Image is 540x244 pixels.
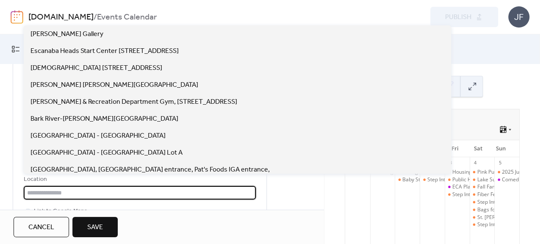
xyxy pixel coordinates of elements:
div: St. Joseph-St. Patrick Chili Challenge [470,214,495,221]
div: Fall Family Fun Day!-Toys For Tots Marine Corps Detachment 444 [470,183,495,191]
div: Lake Superior Fiber Festival [470,176,495,183]
div: Fiber Festival Fashion Show [470,191,495,198]
button: Save [72,217,118,237]
span: Link to Google Maps [34,206,87,216]
span: [DEMOGRAPHIC_DATA] [STREET_ADDRESS] [30,63,162,73]
button: Cancel [14,217,69,237]
div: Bags for Wags [470,206,495,213]
div: Step Into the Woods at NMU! [470,199,495,206]
span: Save [87,222,103,233]
div: Step Into the Woods at NMU! [470,221,495,228]
div: Baby Storytime [395,176,420,183]
div: Fri [444,140,467,157]
b: Events Calendar [97,9,157,25]
span: [GEOGRAPHIC_DATA] - [GEOGRAPHIC_DATA] [30,131,166,141]
div: Pink Pumpkin of Delta County 5k [470,169,495,176]
div: 2025 Just Believe Non-Competitive Bike/Walk/Run [494,169,519,176]
span: [PERSON_NAME] & Recreation Department Gym, [STREET_ADDRESS] [30,97,237,107]
div: Housing Now: Progress Update [445,169,470,176]
div: Sat [467,140,490,157]
div: Step Into the [PERSON_NAME] at NMU! [427,176,519,183]
div: Step Into the Woods at NMU! [445,191,470,198]
span: Bark River-[PERSON_NAME][GEOGRAPHIC_DATA] [30,114,178,124]
div: 4 [472,160,479,166]
div: ECA Plaidurday Celebration featuring The Hackwells [445,183,470,191]
img: logo [11,10,23,24]
span: [PERSON_NAME] Gallery [30,29,103,39]
span: [PERSON_NAME] [PERSON_NAME][GEOGRAPHIC_DATA] [30,80,198,90]
b: / [94,9,97,25]
span: Escanaba Heads Start Center [STREET_ADDRESS] [30,46,179,56]
div: Bags for Wags [477,206,511,213]
div: Sun [490,140,512,157]
span: [GEOGRAPHIC_DATA] - [GEOGRAPHIC_DATA] Lot A [30,148,183,158]
div: Baby Storytime [402,176,438,183]
div: Housing Now: Progress Update [452,169,526,176]
div: Step Into the Woods at NMU! [420,176,445,183]
div: 5 [497,160,503,166]
span: [GEOGRAPHIC_DATA], [GEOGRAPHIC_DATA] entrance, Pat's Foods IGA entrance, [30,165,270,175]
div: Location [24,175,254,185]
span: Cancel [28,222,54,233]
a: My Events [5,38,61,61]
div: Comedian Bill Gorgo at Island Resort and Casino Club 41 [494,176,519,183]
a: [DOMAIN_NAME] [28,9,94,25]
div: JF [508,6,529,28]
div: Public Health Delta & Menominee Counties Flu Clinic [445,176,470,183]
